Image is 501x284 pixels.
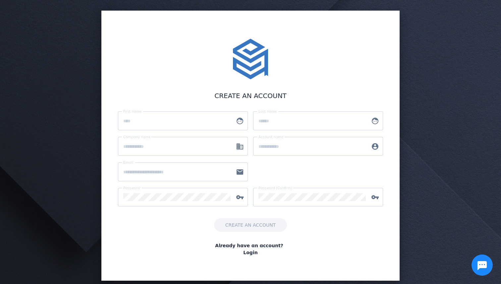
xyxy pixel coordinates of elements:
mat-label: Last name [258,109,277,113]
a: Login [243,249,257,256]
mat-icon: vpn_key [232,193,248,201]
mat-label: Company name [123,135,151,139]
mat-icon: face [367,117,383,125]
mat-icon: business [232,142,248,150]
mat-label: Email [123,160,133,164]
mat-icon: mail [232,168,248,176]
mat-label: Account name [258,135,284,139]
mat-label: Password [123,186,140,190]
mat-label: First name [123,109,141,113]
mat-icon: account_circle [367,142,383,150]
span: Already have an account? [215,242,283,249]
mat-label: Password (Confirm) [258,186,293,190]
mat-icon: vpn_key [367,193,383,201]
div: CREATE AN ACCOUNT [118,91,383,101]
img: stacktome.svg [229,38,272,80]
mat-icon: face [232,117,248,125]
